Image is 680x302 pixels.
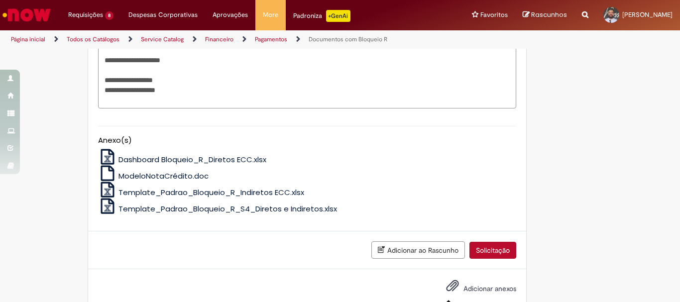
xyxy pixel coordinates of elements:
span: Despesas Corporativas [128,10,198,20]
a: Página inicial [11,35,45,43]
a: Dashboard Bloqueio_R_Diretos ECC.xlsx [98,154,267,165]
ul: Trilhas de página [7,30,446,49]
span: [PERSON_NAME] [622,10,673,19]
span: Favoritos [480,10,508,20]
a: Template_Padrao_Bloqueio_R_Indiretos ECC.xlsx [98,187,305,198]
span: Rascunhos [531,10,567,19]
button: Adicionar ao Rascunho [371,241,465,259]
span: Template_Padrao_Bloqueio_R_Indiretos ECC.xlsx [118,187,304,198]
a: Todos os Catálogos [67,35,119,43]
a: Financeiro [205,35,233,43]
span: ModeloNotaCrédito.doc [118,171,209,181]
img: ServiceNow [1,5,52,25]
span: Template_Padrao_Bloqueio_R_S4_Diretos e Indiretos.xlsx [118,203,337,214]
h5: Anexo(s) [98,136,516,145]
textarea: Descrição [98,12,516,108]
a: Documentos com Bloqueio R [309,35,387,43]
p: +GenAi [326,10,350,22]
a: Rascunhos [523,10,567,20]
span: Requisições [68,10,103,20]
span: 8 [105,11,113,20]
a: Service Catalog [141,35,184,43]
span: Adicionar anexos [463,284,516,293]
a: ModeloNotaCrédito.doc [98,171,209,181]
a: Pagamentos [255,35,287,43]
a: Template_Padrao_Bloqueio_R_S4_Diretos e Indiretos.xlsx [98,203,338,214]
span: Dashboard Bloqueio_R_Diretos ECC.xlsx [118,154,266,165]
button: Adicionar anexos [444,277,461,300]
button: Solicitação [469,242,516,259]
span: Aprovações [213,10,248,20]
div: Padroniza [293,10,350,22]
span: More [263,10,278,20]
